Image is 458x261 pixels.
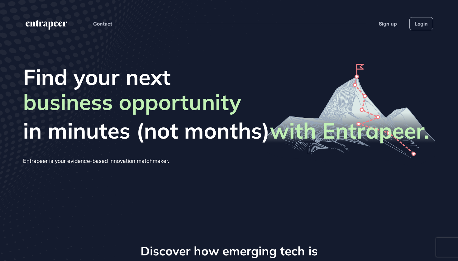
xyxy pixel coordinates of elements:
strong: with Entrapeer. [270,117,429,144]
h3: Discover how emerging tech is [73,244,385,259]
button: Contact [93,20,112,28]
a: entrapeer-logo [25,20,68,32]
span: Find your next [23,64,429,90]
a: Login [409,17,433,30]
a: Sign up [379,20,397,27]
span: in minutes (not months) [23,117,429,144]
div: Entrapeer is your evidence-based innovation matchmaker. [23,156,429,166]
span: business opportunity [23,89,241,117]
